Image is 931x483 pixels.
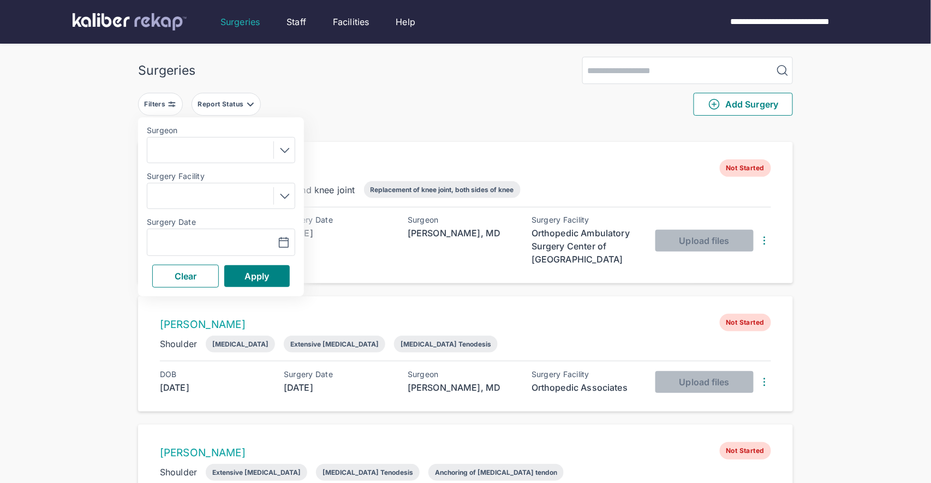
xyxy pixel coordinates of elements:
div: Surgeries [138,63,195,78]
button: Clear [152,265,219,288]
div: Surgery Facility [532,370,641,379]
div: Shoulder [160,337,197,350]
div: Replacement of knee joint, both sides of knee [371,186,514,194]
div: DOB [160,370,269,379]
a: Help [396,15,416,28]
img: DotsThreeVertical.31cb0eda.svg [758,234,771,247]
span: Add Surgery [708,98,778,111]
div: [PERSON_NAME], MD [408,381,517,394]
div: Surgery Date [284,370,393,379]
div: Surgery Date [284,216,393,224]
div: [PERSON_NAME], MD [408,226,517,240]
div: 2235 entries [138,124,793,138]
label: Surgeon [147,126,295,135]
img: PlusCircleGreen.5fd88d77.svg [708,98,721,111]
a: Surgeries [220,15,260,28]
div: [MEDICAL_DATA] Tenodesis [323,468,413,476]
div: Anchoring of [MEDICAL_DATA] tendon [435,468,557,476]
span: Clear [175,271,197,282]
div: Report Status [198,100,246,109]
button: Apply [224,265,290,287]
button: Report Status [192,93,261,116]
button: Filters [138,93,183,116]
a: [PERSON_NAME] [160,446,246,459]
a: [PERSON_NAME] [160,318,246,331]
div: Filters [145,100,168,109]
div: [DATE] [284,381,393,394]
a: Facilities [333,15,369,28]
label: Surgery Date [147,218,295,226]
button: Add Surgery [694,93,793,116]
div: Surgery Facility [532,216,641,224]
span: Not Started [720,442,771,460]
div: Surgeon [408,370,517,379]
label: Surgery Facility [147,172,295,181]
span: Upload files [679,235,730,246]
span: Not Started [720,314,771,331]
div: Orthopedic Ambulatory Surgery Center of [GEOGRAPHIC_DATA] [532,226,641,266]
img: faders-horizontal-grey.d550dbda.svg [168,100,176,109]
span: Not Started [720,159,771,177]
div: Shoulder [160,466,197,479]
div: Orthopedic Associates [532,381,641,394]
img: kaliber labs logo [73,13,187,31]
div: Extensive [MEDICAL_DATA] [290,340,379,348]
div: Extensive [MEDICAL_DATA] [212,468,301,476]
span: Upload files [679,377,730,387]
span: Apply [244,271,270,282]
div: [MEDICAL_DATA] [212,340,268,348]
img: MagnifyingGlass.1dc66aab.svg [776,64,789,77]
div: [DATE] [284,226,393,240]
div: [DATE] [160,381,269,394]
button: Upload files [655,230,754,252]
a: Staff [287,15,306,28]
button: Upload files [655,371,754,393]
img: filter-caret-down-grey.b3560631.svg [246,100,255,109]
div: Surgeon [408,216,517,224]
img: DotsThreeVertical.31cb0eda.svg [758,375,771,389]
div: [MEDICAL_DATA] Tenodesis [401,340,491,348]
